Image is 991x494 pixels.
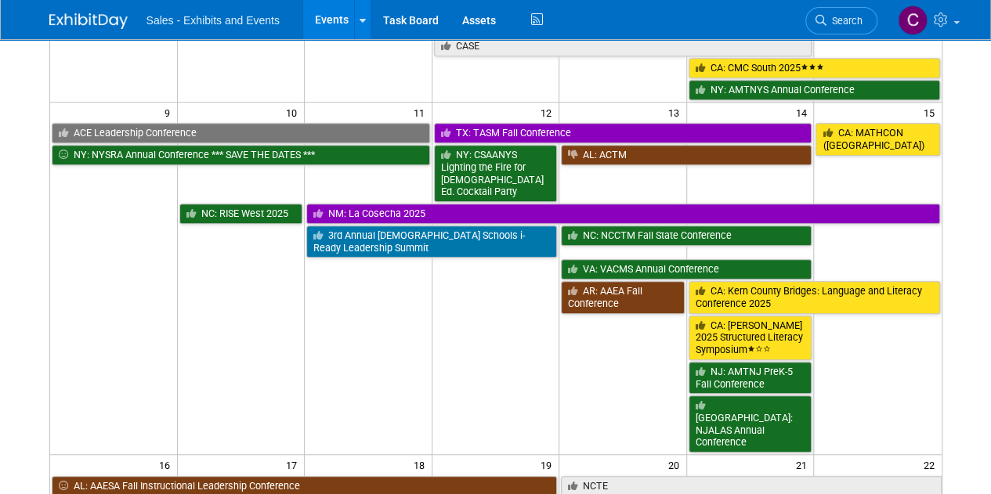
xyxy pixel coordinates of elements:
[49,13,128,29] img: ExhibitDay
[157,455,177,474] span: 16
[561,259,812,279] a: VA: VACMS Annual Conference
[805,7,877,34] a: Search
[412,455,432,474] span: 18
[163,103,177,122] span: 9
[561,145,812,165] a: AL: ACTM
[179,204,303,224] a: NC: RISE West 2025
[539,103,559,122] span: 12
[52,123,430,143] a: ACE Leadership Conference
[689,80,940,100] a: NY: AMTNYS Annual Conference
[146,14,280,27] span: Sales - Exhibits and Events
[539,455,559,474] span: 19
[816,123,939,155] a: CA: MATHCON ([GEOGRAPHIC_DATA])
[826,15,863,27] span: Search
[922,455,942,474] span: 22
[434,145,558,202] a: NY: CSAANYS Lighting the Fire for [DEMOGRAPHIC_DATA] Ed. Cocktail Party
[667,103,686,122] span: 13
[561,225,812,246] a: NC: NCCTM Fall State Conference
[667,455,686,474] span: 20
[794,455,813,474] span: 21
[284,103,304,122] span: 10
[434,36,812,56] a: CASE
[689,316,812,360] a: CA: [PERSON_NAME] 2025 Structured Literacy Symposium
[689,58,940,78] a: CA: CMC South 2025
[434,123,812,143] a: TX: TASM Fall Conference
[52,145,430,165] a: NY: NYSRA Annual Conference *** SAVE THE DATES ***
[689,362,812,394] a: NJ: AMTNJ PreK-5 Fall Conference
[306,204,939,224] a: NM: La Cosecha 2025
[689,281,940,313] a: CA: Kern County Bridges: Language and Literacy Conference 2025
[412,103,432,122] span: 11
[689,395,812,453] a: [GEOGRAPHIC_DATA]: NJALAS Annual Conference
[898,5,928,35] img: Christine Lurz
[561,281,685,313] a: AR: AAEA Fall Conference
[306,225,557,258] a: 3rd Annual [DEMOGRAPHIC_DATA] Schools i-Ready Leadership Summit
[794,103,813,122] span: 14
[922,103,942,122] span: 15
[284,455,304,474] span: 17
